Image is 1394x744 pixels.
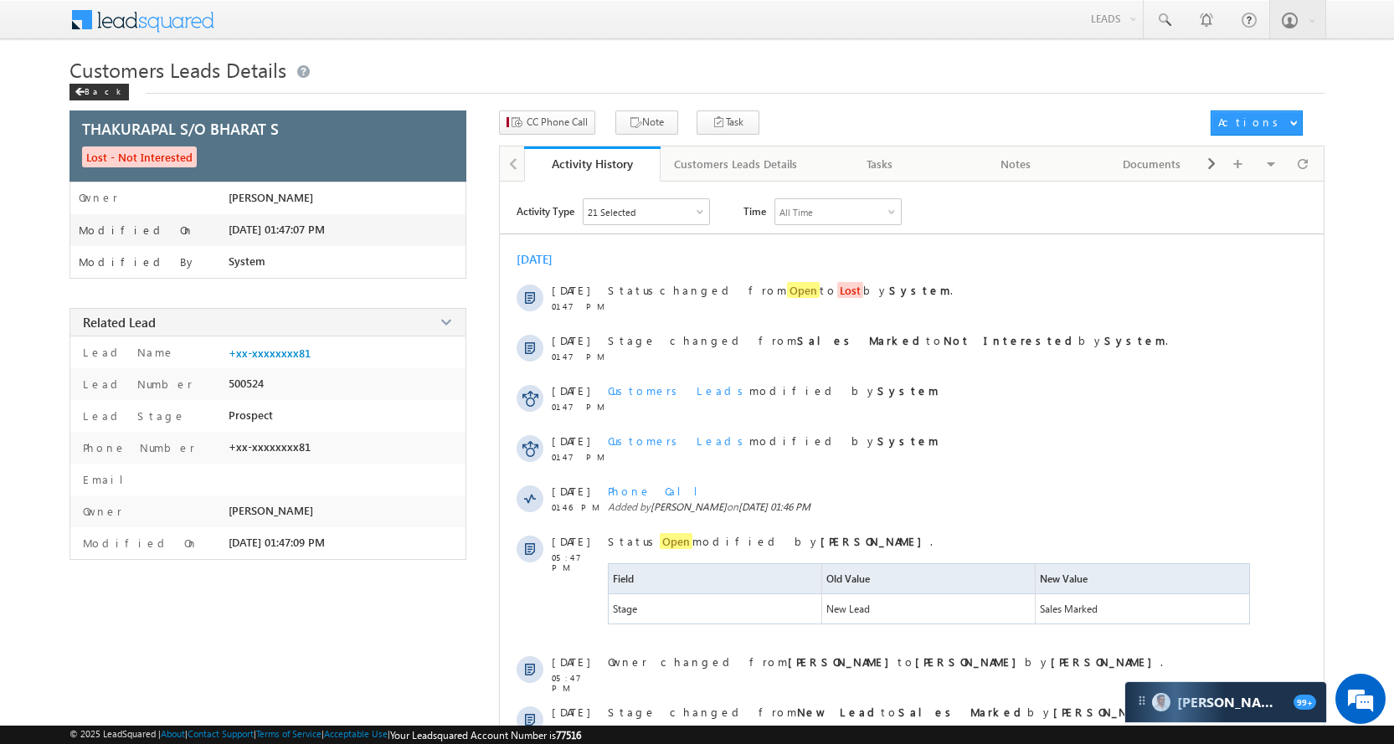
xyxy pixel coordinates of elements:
[1135,694,1149,707] img: carter-drag
[79,440,195,454] label: Phone Number
[608,484,711,498] span: Phone Call
[608,533,933,549] span: Status modified by .
[1036,564,1248,593] span: New Value
[779,207,813,218] div: All Time
[527,115,588,130] span: CC Phone Call
[552,723,602,743] span: 05:47 PM
[82,118,279,139] span: THAKURAPAL S/O BHARAT S
[79,536,198,550] label: Modified On
[1053,705,1163,719] strong: [PERSON_NAME]
[812,146,949,182] a: Tasks
[1040,603,1098,615] span: Sales Marked
[79,504,122,518] label: Owner
[743,198,766,223] span: Time
[79,408,186,423] label: Lead Stage
[552,552,602,572] span: 05:47 PM
[552,705,589,719] span: [DATE]
[609,594,821,623] span: Stage
[229,377,264,390] span: 500524
[390,729,581,741] span: Your Leadsquared Account Number is
[79,223,194,237] label: Modified On
[826,154,934,174] div: Tasks
[787,282,820,298] span: Open
[949,146,1085,182] a: Notes
[517,198,574,223] span: Activity Type
[161,728,185,739] a: About
[229,223,325,236] span: [DATE] 01:47:07 PM
[609,564,821,593] span: Field
[552,283,589,297] span: [DATE]
[1124,681,1327,723] div: carter-dragCarter[PERSON_NAME]99+
[660,533,692,549] span: Open
[651,500,727,513] span: [PERSON_NAME]
[552,654,589,669] span: [DATE]
[944,333,1078,347] strong: Not Interested
[229,536,325,549] span: [DATE] 01:47:09 PM
[608,654,1163,669] span: Owner changed from to by .
[608,434,939,448] span: modified by
[556,729,581,741] span: 77516
[889,283,950,297] strong: System
[877,434,939,448] strong: System
[79,345,175,359] label: Lead Name
[608,283,660,297] span: Status
[1211,110,1303,136] button: Actions
[608,434,749,448] span: Customers Leads
[552,502,602,512] span: 01:46 PM
[79,377,193,391] label: Lead Number
[229,346,311,360] a: +xx-xxxxxxxx81
[1104,333,1165,347] strong: System
[79,472,136,486] label: Email
[229,440,311,454] span: +xx-xxxxxxxx81
[69,56,286,83] span: Customers Leads Details
[1040,572,1088,585] span: New Value
[83,314,156,331] span: Related Lead
[552,673,602,693] span: 05:47 PM
[1084,146,1221,182] a: Documents
[69,84,129,100] div: Back
[499,110,595,135] button: CC Phone Call
[608,383,749,398] span: Customers Leads
[738,500,810,513] span: [DATE] 01:46 PM
[552,402,602,412] span: 01:47 PM
[837,282,863,298] span: Lost
[229,408,273,422] span: Prospect
[661,146,812,182] a: Customers Leads Details
[188,728,254,739] a: Contact Support
[915,654,1025,669] strong: [PERSON_NAME]
[584,199,709,224] div: Owner Changed,Status Changed,Stage Changed,Source Changed,Notes & 16 more..
[822,594,1035,623] span: New Lead
[788,654,898,669] strong: [PERSON_NAME]
[229,254,265,268] span: System
[79,255,197,269] label: Modified By
[552,351,602,362] span: 01:47 PM
[524,146,661,182] a: Activity History
[674,154,797,174] div: Customers Leads Details
[1036,594,1248,623] span: Sales Marked
[256,728,321,739] a: Terms of Service
[552,484,589,498] span: [DATE]
[517,251,571,267] div: [DATE]
[588,207,635,218] div: 21 Selected
[1051,654,1160,669] strong: [PERSON_NAME]
[608,500,1253,513] span: Added by on
[826,603,870,615] span: New Lead
[82,146,197,167] span: Lost - Not Interested
[898,705,1027,719] strong: Sales Marked
[697,110,759,135] button: Task
[613,572,634,585] span: Field
[608,282,953,298] span: changed from to by .
[613,603,637,615] span: Stage
[797,705,881,719] strong: New Lead
[552,383,589,398] span: [DATE]
[1218,115,1284,130] div: Actions
[537,156,648,172] div: Activity History
[797,333,926,347] strong: Sales Marked
[826,572,870,585] span: Old Value
[962,154,1070,174] div: Notes
[229,504,313,517] span: [PERSON_NAME]
[552,333,589,347] span: [DATE]
[1098,154,1206,174] div: Documents
[552,301,602,311] span: 01:47 PM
